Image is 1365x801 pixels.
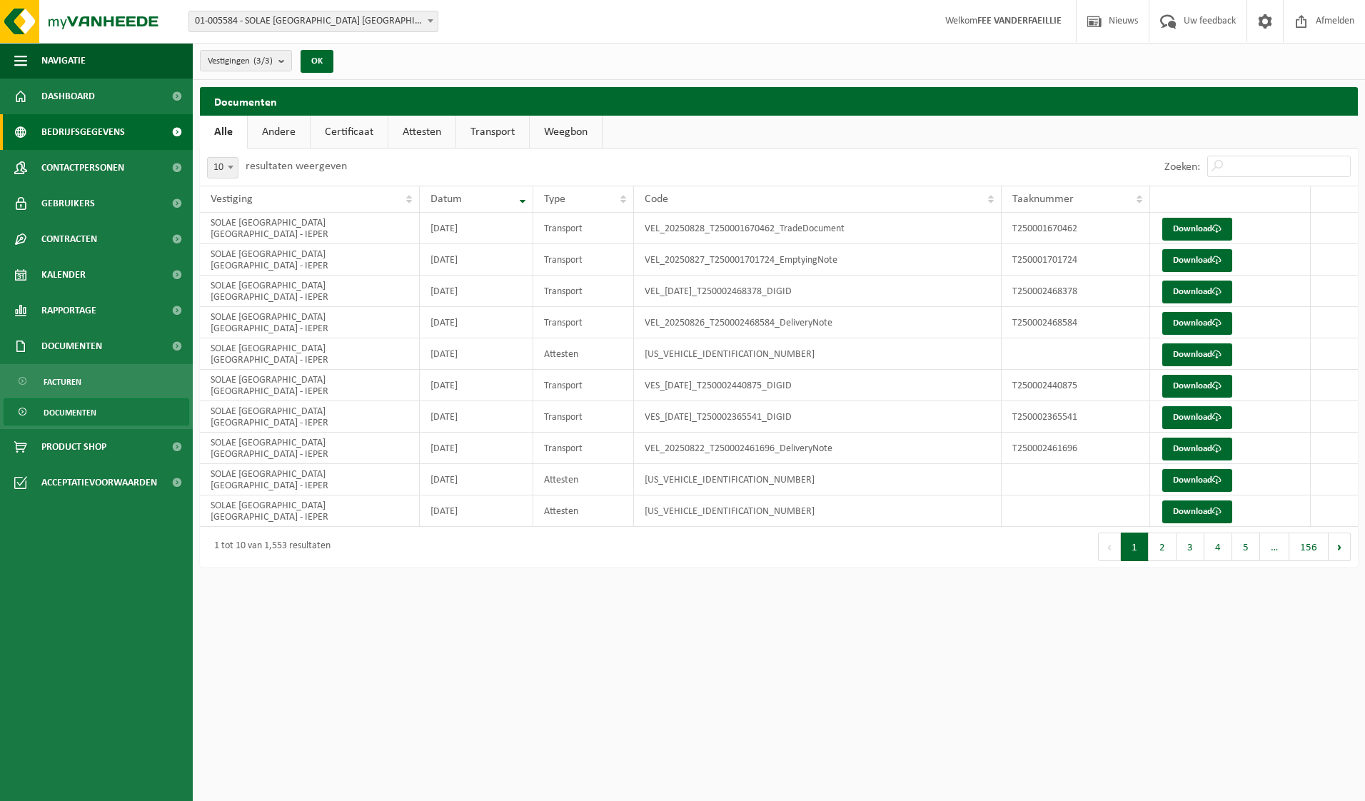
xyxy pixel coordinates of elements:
span: 10 [207,157,238,178]
span: Vestiging [211,193,253,205]
a: Download [1162,312,1232,335]
td: [DATE] [420,401,533,433]
count: (3/3) [253,56,273,66]
strong: FEE VANDERFAEILLIE [977,16,1062,26]
div: 1 tot 10 van 1,553 resultaten [207,534,331,560]
span: Code [645,193,668,205]
a: Download [1162,343,1232,366]
a: Download [1162,406,1232,429]
td: VEL_20250822_T250002461696_DeliveryNote [634,433,1002,464]
td: VES_[DATE]_T250002365541_DIGID [634,401,1002,433]
a: Attesten [388,116,455,148]
a: Download [1162,249,1232,272]
td: [DATE] [420,244,533,276]
span: Kalender [41,257,86,293]
button: Vestigingen(3/3) [200,50,292,71]
td: SOLAE [GEOGRAPHIC_DATA] [GEOGRAPHIC_DATA] - IEPER [200,495,420,527]
td: [US_VEHICLE_IDENTIFICATION_NUMBER] [634,495,1002,527]
td: SOLAE [GEOGRAPHIC_DATA] [GEOGRAPHIC_DATA] - IEPER [200,338,420,370]
span: Product Shop [41,429,106,465]
span: Documenten [44,399,96,426]
a: Documenten [4,398,189,425]
span: Acceptatievoorwaarden [41,465,157,500]
a: Certificaat [311,116,388,148]
td: SOLAE [GEOGRAPHIC_DATA] [GEOGRAPHIC_DATA] - IEPER [200,213,420,244]
span: Type [544,193,565,205]
button: 2 [1149,533,1177,561]
span: Datum [430,193,462,205]
label: Zoeken: [1164,161,1200,173]
td: Attesten [533,464,634,495]
a: Download [1162,281,1232,303]
td: SOLAE [GEOGRAPHIC_DATA] [GEOGRAPHIC_DATA] - IEPER [200,464,420,495]
td: VEL_[DATE]_T250002468378_DIGID [634,276,1002,307]
a: Andere [248,116,310,148]
a: Alle [200,116,247,148]
td: T250002461696 [1002,433,1150,464]
a: Weegbon [530,116,602,148]
td: VES_[DATE]_T250002440875_DIGID [634,370,1002,401]
a: Facturen [4,368,189,395]
td: [US_VEHICLE_IDENTIFICATION_NUMBER] [634,464,1002,495]
button: 3 [1177,533,1204,561]
td: Transport [533,370,634,401]
td: [DATE] [420,495,533,527]
span: 01-005584 - SOLAE BELGIUM NV - IEPER [188,11,438,32]
td: SOLAE [GEOGRAPHIC_DATA] [GEOGRAPHIC_DATA] - IEPER [200,244,420,276]
td: Attesten [533,338,634,370]
td: T250002365541 [1002,401,1150,433]
td: [DATE] [420,338,533,370]
button: Next [1329,533,1351,561]
span: Vestigingen [208,51,273,72]
span: Facturen [44,368,81,396]
td: Transport [533,276,634,307]
button: OK [301,50,333,73]
span: Gebruikers [41,186,95,221]
td: Transport [533,401,634,433]
td: SOLAE [GEOGRAPHIC_DATA] [GEOGRAPHIC_DATA] - IEPER [200,401,420,433]
td: [DATE] [420,433,533,464]
button: 1 [1121,533,1149,561]
td: T250002440875 [1002,370,1150,401]
button: Previous [1098,533,1121,561]
a: Download [1162,375,1232,398]
td: SOLAE [GEOGRAPHIC_DATA] [GEOGRAPHIC_DATA] - IEPER [200,307,420,338]
button: 5 [1232,533,1260,561]
span: Dashboard [41,79,95,114]
td: VEL_20250826_T250002468584_DeliveryNote [634,307,1002,338]
span: Documenten [41,328,102,364]
a: Transport [456,116,529,148]
td: T250002468584 [1002,307,1150,338]
td: T250001701724 [1002,244,1150,276]
span: 10 [208,158,238,178]
button: 4 [1204,533,1232,561]
td: T250001670462 [1002,213,1150,244]
td: [DATE] [420,307,533,338]
td: Attesten [533,495,634,527]
a: Download [1162,500,1232,523]
span: Rapportage [41,293,96,328]
td: T250002468378 [1002,276,1150,307]
button: 156 [1289,533,1329,561]
td: Transport [533,433,634,464]
span: 01-005584 - SOLAE BELGIUM NV - IEPER [189,11,438,31]
td: SOLAE [GEOGRAPHIC_DATA] [GEOGRAPHIC_DATA] - IEPER [200,276,420,307]
td: Transport [533,307,634,338]
td: VEL_20250827_T250001701724_EmptyingNote [634,244,1002,276]
td: [DATE] [420,370,533,401]
span: Bedrijfsgegevens [41,114,125,150]
span: … [1260,533,1289,561]
td: VEL_20250828_T250001670462_TradeDocument [634,213,1002,244]
span: Contactpersonen [41,150,124,186]
td: Transport [533,244,634,276]
td: [US_VEHICLE_IDENTIFICATION_NUMBER] [634,338,1002,370]
label: resultaten weergeven [246,161,347,172]
a: Download [1162,469,1232,492]
td: SOLAE [GEOGRAPHIC_DATA] [GEOGRAPHIC_DATA] - IEPER [200,370,420,401]
td: [DATE] [420,276,533,307]
td: [DATE] [420,464,533,495]
a: Download [1162,218,1232,241]
span: Taaknummer [1012,193,1074,205]
td: Transport [533,213,634,244]
h2: Documenten [200,87,1358,115]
